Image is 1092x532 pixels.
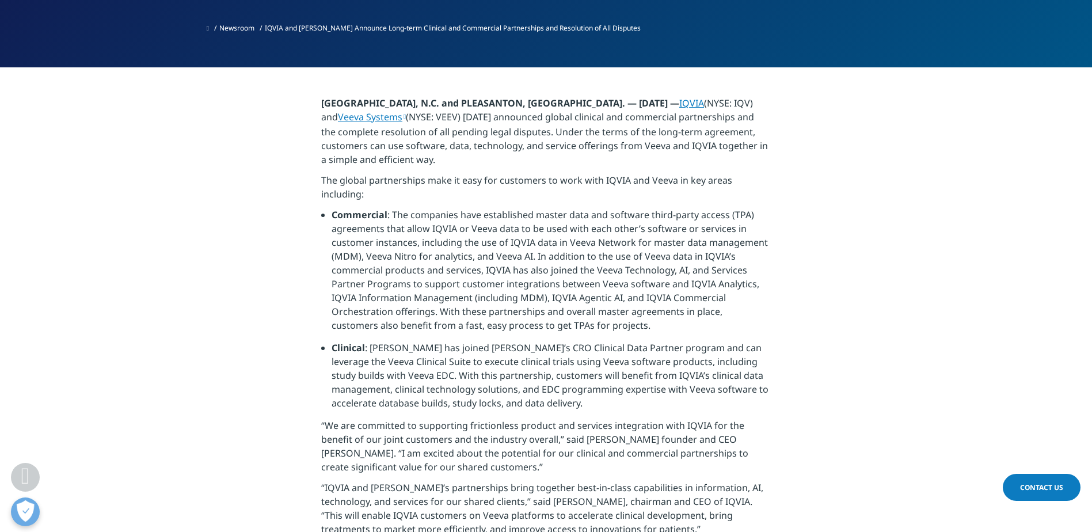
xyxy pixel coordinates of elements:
span: Contact Us [1020,482,1063,492]
strong: [GEOGRAPHIC_DATA], N.C. and PLEASANTON, [GEOGRAPHIC_DATA]. — [DATE] — [321,97,679,109]
a: Contact Us [1003,474,1080,501]
p: “We are committed to supporting frictionless product and services integration with IQVIA for the ... [321,419,771,481]
li: : [PERSON_NAME] has joined [PERSON_NAME]’s CRO Clinical Data Partner program and can leverage the... [332,341,771,419]
a: IQVIA [679,97,704,109]
p: (NYSE: IQV) and (NYSE: VEEV) [DATE] announced global clinical and commercial partnerships and the... [321,96,771,173]
p: The global partnerships make it easy for customers to work with IQVIA and Veeva in key areas incl... [321,173,771,208]
span: IQVIA and [PERSON_NAME] Announce Long-term Clinical and Commercial Partnerships and Resolution of... [265,23,641,33]
li: : The companies have established master data and software third-party access (TPA) agreements tha... [332,208,771,341]
a: Newsroom [219,23,254,33]
strong: Clinical [332,341,365,354]
strong: Commercial [332,208,387,221]
button: Open Preferences [11,497,40,526]
a: Veeva Systems [338,111,406,123]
